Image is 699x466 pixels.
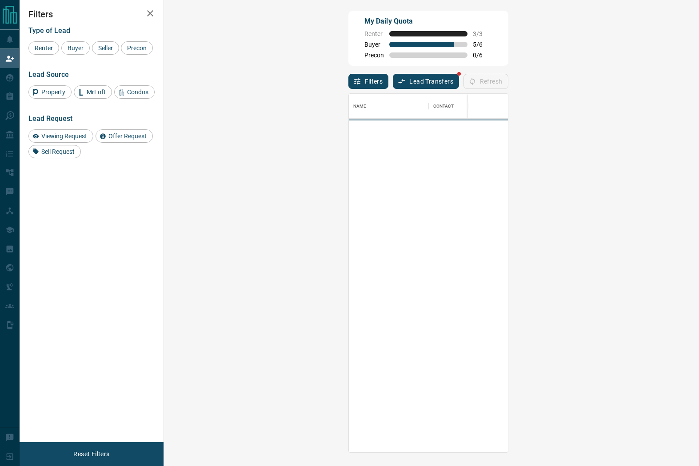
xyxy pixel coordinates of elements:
[473,41,492,48] span: 5 / 6
[38,148,78,155] span: Sell Request
[364,52,384,59] span: Precon
[38,88,68,96] span: Property
[121,41,153,55] div: Precon
[124,44,150,52] span: Precon
[473,52,492,59] span: 0 / 6
[28,145,81,158] div: Sell Request
[28,129,93,143] div: Viewing Request
[124,88,152,96] span: Condos
[95,44,116,52] span: Seller
[68,446,115,462] button: Reset Filters
[348,74,389,89] button: Filters
[96,129,153,143] div: Offer Request
[364,41,384,48] span: Buyer
[28,70,69,79] span: Lead Source
[433,94,454,119] div: Contact
[105,133,150,140] span: Offer Request
[393,74,459,89] button: Lead Transfers
[74,85,112,99] div: MrLoft
[38,133,90,140] span: Viewing Request
[32,44,56,52] span: Renter
[364,16,492,27] p: My Daily Quota
[364,30,384,37] span: Renter
[473,30,492,37] span: 3 / 3
[61,41,90,55] div: Buyer
[28,9,155,20] h2: Filters
[84,88,109,96] span: MrLoft
[64,44,87,52] span: Buyer
[28,114,72,123] span: Lead Request
[349,94,429,119] div: Name
[114,85,155,99] div: Condos
[92,41,119,55] div: Seller
[28,26,70,35] span: Type of Lead
[28,85,72,99] div: Property
[353,94,367,119] div: Name
[28,41,59,55] div: Renter
[429,94,500,119] div: Contact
